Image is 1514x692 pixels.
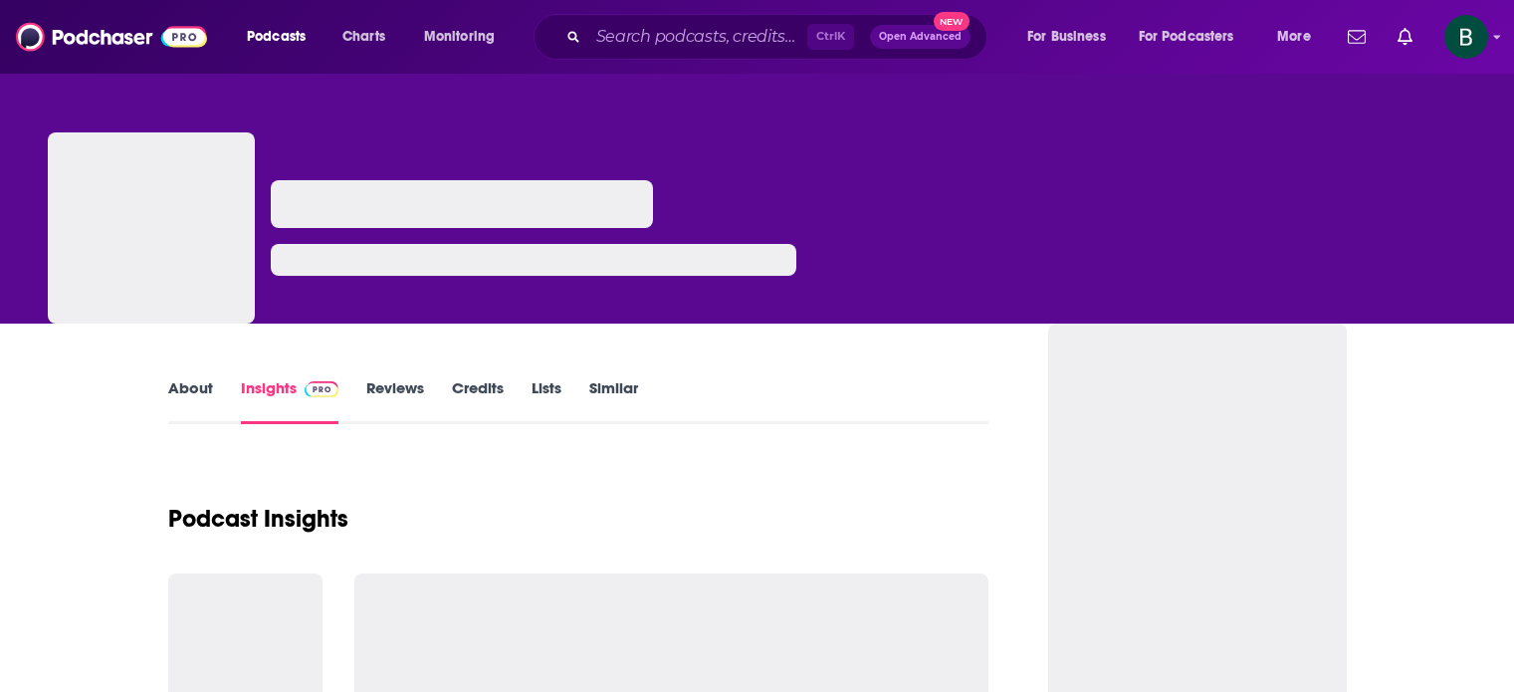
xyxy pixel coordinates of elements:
[247,23,306,51] span: Podcasts
[588,21,807,53] input: Search podcasts, credits, & more...
[329,21,397,53] a: Charts
[424,23,495,51] span: Monitoring
[1390,20,1420,54] a: Show notifications dropdown
[342,23,385,51] span: Charts
[1139,23,1234,51] span: For Podcasters
[1263,21,1336,53] button: open menu
[1444,15,1488,59] button: Show profile menu
[1340,20,1374,54] a: Show notifications dropdown
[168,504,348,534] h1: Podcast Insights
[1027,23,1106,51] span: For Business
[589,378,638,424] a: Similar
[410,21,521,53] button: open menu
[870,25,971,49] button: Open AdvancedNew
[366,378,424,424] a: Reviews
[168,378,213,424] a: About
[1444,15,1488,59] img: User Profile
[16,18,207,56] img: Podchaser - Follow, Share and Rate Podcasts
[532,378,561,424] a: Lists
[233,21,331,53] button: open menu
[934,12,970,31] span: New
[305,381,339,397] img: Podchaser Pro
[452,378,504,424] a: Credits
[1126,21,1263,53] button: open menu
[552,14,1006,60] div: Search podcasts, credits, & more...
[1013,21,1131,53] button: open menu
[1444,15,1488,59] span: Logged in as betsy46033
[879,32,962,42] span: Open Advanced
[1277,23,1311,51] span: More
[241,378,339,424] a: InsightsPodchaser Pro
[807,24,854,50] span: Ctrl K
